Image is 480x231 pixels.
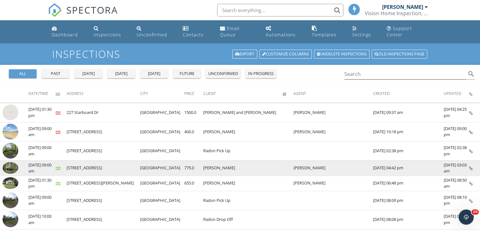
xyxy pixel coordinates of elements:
img: The Best Home Inspection Software - Spectora [48,3,62,17]
td: [PERSON_NAME] and [PERSON_NAME] [203,103,283,122]
td: [DATE] 08:08 pm [373,210,444,229]
h1: Inspections [52,48,428,59]
th: Canceled: Not sorted. [283,85,293,103]
td: [DATE] 09:00 am [28,122,56,141]
td: [GEOGRAPHIC_DATA] [140,160,184,176]
div: in progress [248,71,274,77]
div: [DATE] [110,71,133,77]
th: Date/Time: Not sorted. [28,85,56,103]
td: 655.0 [184,176,203,191]
div: [DATE] [143,71,165,77]
td: [STREET_ADDRESS] [67,191,140,210]
td: [DATE] 09:37 am [373,103,444,122]
img: 9545366%2Freports%2Fbd8fa280-548c-47ad-99b5-704bafbbd908%2Fcover_photos%2Fi8hqxEQAau0NqVoBojK8%2F... [3,177,18,189]
div: all [11,71,34,77]
a: Automations (Basic) [263,23,304,41]
td: [GEOGRAPHIC_DATA] [140,210,184,229]
span: 10 [471,209,479,215]
div: future [175,71,198,77]
td: [DATE] 09:00 pm [444,122,469,141]
th: Agent: Not sorted. [293,85,373,103]
div: past [44,71,67,77]
td: [PERSON_NAME] [203,160,283,176]
span: Created [373,91,390,96]
td: 400.0 [184,122,203,141]
td: [STREET_ADDRESS][PERSON_NAME] [67,176,140,191]
td: [DATE] 10:18 pm [373,122,444,141]
button: [DATE] [74,69,102,78]
div: Settings [352,32,371,38]
a: Email Queue [217,23,258,41]
img: 9551883%2Freports%2Fe089388f-8700-46e8-88d1-6966c8f01f27%2Fcover_photos%2FReqbhPRs8nyjSdFzALvu%2F... [3,162,18,174]
td: [DATE] 04:42 pm [373,160,444,176]
iframe: Intercom live chat [459,209,474,225]
a: SPECTORA [48,9,118,22]
td: Radon Pick Up [203,191,283,210]
th: Price: Not sorted. [184,85,203,103]
td: [PERSON_NAME] [293,176,373,191]
td: [DATE] 08:10 pm [444,210,469,229]
div: Templates [312,32,336,38]
span: Price [184,91,194,96]
span: SPECTORA [66,3,118,16]
td: [PERSON_NAME] [203,122,283,141]
th: Updated: Not sorted. [444,85,469,103]
td: Radon Drop Off [203,210,283,229]
span: Address [67,91,84,96]
a: Settings [350,23,379,41]
button: [DATE] [140,69,168,78]
a: Inspections [91,23,129,41]
a: Contacts [180,23,213,41]
td: [STREET_ADDRESS] [67,122,140,141]
td: [DATE] 02:38 pm [444,141,469,161]
td: [STREET_ADDRESS] [67,210,140,229]
span: Updated [444,91,461,96]
td: [GEOGRAPHIC_DATA] [140,122,184,141]
button: future [173,69,201,78]
td: [DATE] 01:30 pm [28,176,56,191]
td: [DATE] 09:00 am [28,191,56,210]
td: [DATE] 08:09 pm [373,191,444,210]
td: [DATE] 06:48 pm [373,176,444,191]
td: [DATE] 09:00 am [28,160,56,176]
button: in progress [246,69,276,78]
img: streetview [3,124,18,140]
img: streetview [3,104,18,120]
div: [DATE] [77,71,100,77]
div: Unconfirmed [137,32,167,38]
span: Agent [293,91,306,96]
div: unconfirmed [208,71,238,77]
a: Old inspections page [372,50,427,59]
div: Support Center [387,25,412,38]
td: [DATE] 01:30 pm [28,103,56,122]
img: streetview [3,143,18,159]
td: [PERSON_NAME] [203,176,283,191]
th: Client: Not sorted. [203,85,283,103]
td: [GEOGRAPHIC_DATA] [140,191,184,210]
th: Paid: Not sorted. [56,85,67,103]
div: Contacts [183,32,204,38]
td: [PERSON_NAME] [293,122,373,141]
td: Radon Pick Up [203,141,283,161]
img: streetview [3,211,18,227]
a: Dashboard [49,23,86,41]
button: all [9,69,37,78]
td: [GEOGRAPHIC_DATA] [140,176,184,191]
img: streetview [3,192,18,208]
div: Automations [266,32,296,38]
div: Vision Home Inspection, LLC [365,10,428,16]
a: Support Center [384,23,431,41]
input: Search [344,69,466,79]
a: Export [232,50,257,59]
td: [GEOGRAPHIC_DATA] [140,141,184,161]
th: Inspection Details: Not sorted. [469,85,480,103]
td: [DATE] 02:38 pm [373,141,444,161]
td: [GEOGRAPHIC_DATA] [140,103,184,122]
td: 227 Starboard Dr [67,103,140,122]
div: Email Queue [220,25,240,38]
td: [DATE] 09:00 am [28,141,56,161]
td: 775.0 [184,160,203,176]
div: Inspections [94,32,121,38]
a: Unconfirmed [134,23,175,41]
span: City [140,91,148,96]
